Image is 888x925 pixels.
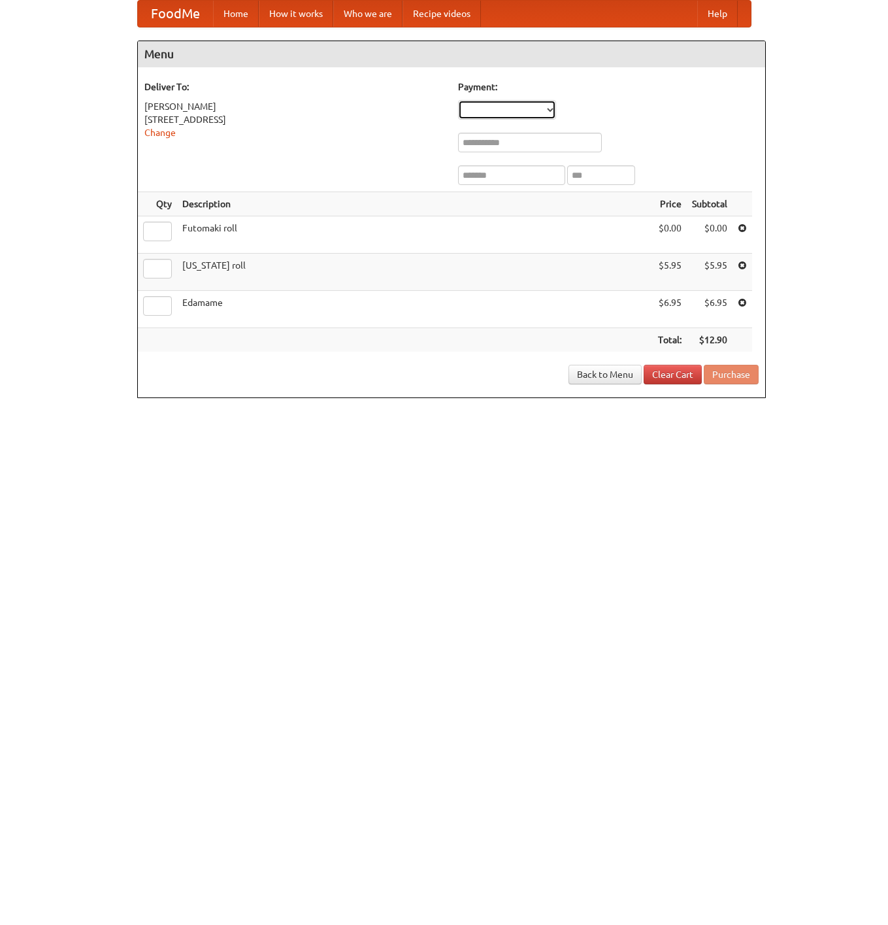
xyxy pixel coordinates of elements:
a: FoodMe [138,1,213,27]
td: Futomaki roll [177,216,653,254]
th: Total: [653,328,687,352]
a: Clear Cart [644,365,702,384]
h4: Menu [138,41,765,67]
th: Subtotal [687,192,732,216]
th: $12.90 [687,328,732,352]
td: $6.95 [687,291,732,328]
h5: Deliver To: [144,80,445,93]
a: Home [213,1,259,27]
td: $5.95 [653,254,687,291]
td: $6.95 [653,291,687,328]
a: Change [144,127,176,138]
th: Description [177,192,653,216]
div: [STREET_ADDRESS] [144,113,445,126]
a: Who we are [333,1,403,27]
a: Recipe videos [403,1,481,27]
h5: Payment: [458,80,759,93]
a: How it works [259,1,333,27]
td: $5.95 [687,254,732,291]
a: Help [697,1,738,27]
td: Edamame [177,291,653,328]
td: [US_STATE] roll [177,254,653,291]
th: Qty [138,192,177,216]
button: Purchase [704,365,759,384]
th: Price [653,192,687,216]
div: [PERSON_NAME] [144,100,445,113]
td: $0.00 [687,216,732,254]
td: $0.00 [653,216,687,254]
a: Back to Menu [568,365,642,384]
